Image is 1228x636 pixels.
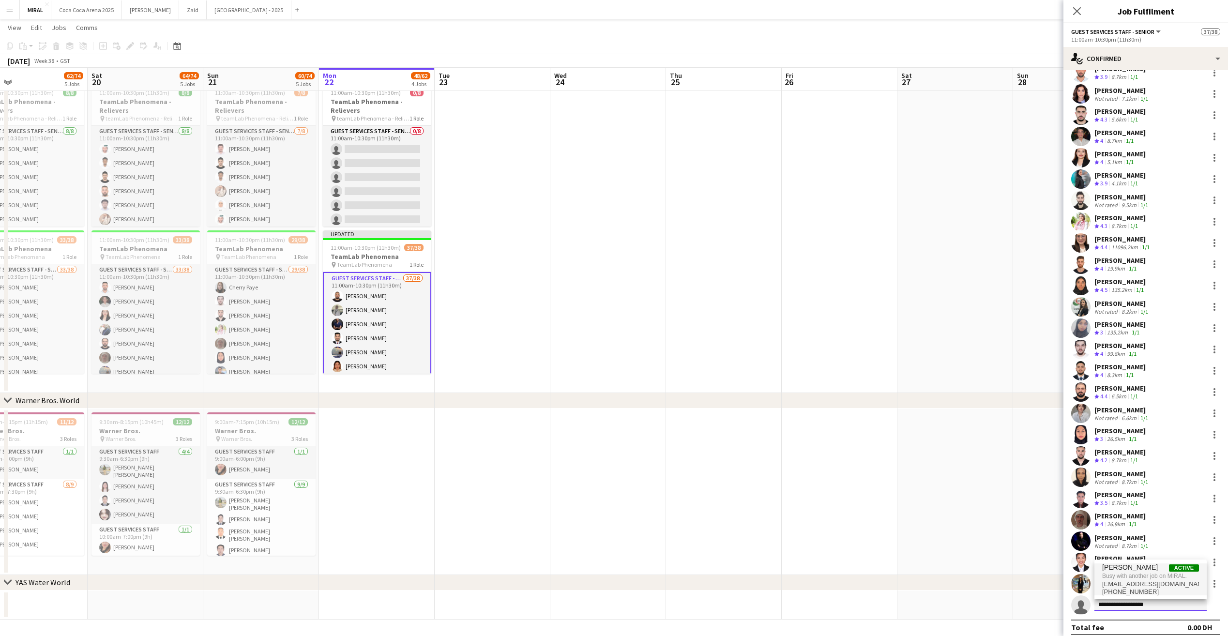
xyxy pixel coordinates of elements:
app-skills-label: 1/1 [1132,329,1139,336]
span: 3.9 [1100,180,1107,187]
span: 1 Role [62,253,76,260]
span: Week 38 [32,57,56,64]
app-skills-label: 1/1 [1140,414,1148,422]
app-job-card: 11:00am-10:30pm (11h30m)29/38TeamLab Phenomena TeamLab Phenomena1 RoleGuest Services Staff - Seni... [207,230,316,374]
span: 4.3 [1100,116,1107,123]
span: 3 Roles [291,435,308,442]
div: Not rated [1094,478,1120,485]
a: Jobs [48,21,70,34]
span: 24 [553,76,567,88]
div: Not rated [1094,308,1120,315]
div: Total fee [1071,622,1104,632]
span: 4 [1100,520,1103,528]
app-skills-label: 1/1 [1129,265,1137,272]
span: 62/74 [64,72,83,79]
app-job-card: 9:00am-7:15pm (10h15m)12/12Warner Bros. Warner Bros.3 RolesGuest Services Staff1/19:00am-6:00pm (... [207,412,316,556]
span: Warner Bros. [106,435,136,442]
span: 7/8 [294,89,308,96]
h3: TeamLab Phenomena [323,252,431,261]
button: Coca Coca Arena 2025 [51,0,122,19]
app-skills-label: 1/1 [1140,542,1148,549]
div: 5 Jobs [180,80,198,88]
span: Jobs [52,23,66,32]
button: Zaid [179,0,207,19]
span: 4.5 [1100,286,1107,293]
span: 4.3 [1100,222,1107,229]
div: 8.7km [1109,73,1128,81]
div: 6.5km [1109,393,1128,401]
span: 20 [90,76,102,88]
app-skills-label: 1/1 [1140,201,1148,209]
div: 99.8km [1105,350,1127,358]
app-skills-label: 1/1 [1130,116,1138,123]
span: 11:00am-10:30pm (11h30m) [99,236,169,243]
span: 9:30am-8:15pm (10h45m) [99,418,164,425]
app-skills-label: 1/1 [1130,222,1138,229]
span: Warner Bros. [221,435,252,442]
div: [PERSON_NAME] [1094,256,1146,265]
span: 12/12 [173,418,192,425]
span: 4 [1100,265,1103,272]
div: [PERSON_NAME] [1094,235,1152,243]
div: [PERSON_NAME] [1094,341,1146,350]
app-job-card: 9:30am-8:15pm (10h45m)12/12Warner Bros. Warner Bros.3 RolesGuest Services Staff4/49:30am-6:30pm (... [91,412,200,556]
div: 11:00am-10:30pm (11h30m) [1071,36,1220,43]
span: 21 [206,76,219,88]
span: 11:00am-10:30pm (11h30m) [331,89,401,96]
app-job-card: Updated11:00am-10:30pm (11h30m)37/38TeamLab Phenomena TeamLab Phenomena1 RoleGuest Services Staff... [323,230,431,374]
div: [PERSON_NAME] [1094,469,1150,478]
span: 3.9 [1100,73,1107,80]
div: [PERSON_NAME] [1094,406,1150,414]
span: Tue [439,71,450,80]
div: 8.7km [1120,478,1138,485]
span: 4 [1100,137,1103,144]
span: 1 Role [409,261,424,268]
app-skills-label: 1/1 [1136,286,1144,293]
app-card-role: Guest Services Staff1/110:00am-7:00pm (9h)[PERSON_NAME] [91,524,200,557]
span: Active [1169,564,1199,572]
span: 23 [437,76,450,88]
div: Not rated [1094,201,1120,209]
app-skills-label: 1/1 [1130,499,1138,506]
span: Fri [786,71,793,80]
div: 4 Jobs [411,80,430,88]
div: 5.6km [1109,116,1128,124]
h3: TeamLab Phenomena - Relievers [323,97,431,115]
span: teamLab Phenomena - Relievers [337,115,409,122]
span: 11:00am-10:30pm (11h30m) [215,89,285,96]
div: [PERSON_NAME] [1094,490,1146,499]
div: [PERSON_NAME] [1094,363,1146,371]
div: 26.9km [1105,520,1127,529]
app-skills-label: 1/1 [1130,456,1138,464]
div: 8.7km [1105,137,1124,145]
span: View [8,23,21,32]
span: Sun [207,71,219,80]
span: 28 [1016,76,1029,88]
div: YAS Water World [15,577,70,587]
app-card-role: Guest Services Staff - Senior0/811:00am-10:30pm (11h30m) [323,126,431,257]
app-job-card: 11:00am-10:30pm (11h30m)0/8TeamLab Phenomena - Relievers teamLab Phenomena - Relievers1 RoleGuest... [323,83,431,227]
app-skills-label: 1/1 [1130,393,1138,400]
span: 60/74 [295,72,315,79]
app-card-role: Guest Services Staff9/99:30am-6:30pm (9h)[PERSON_NAME] [PERSON_NAME][PERSON_NAME][PERSON_NAME] [P... [207,479,316,630]
h3: TeamLab Phenomena [91,244,200,253]
div: [PERSON_NAME] [1094,533,1150,542]
app-skills-label: 1/1 [1140,95,1148,102]
app-job-card: 11:00am-10:30pm (11h30m)7/8TeamLab Phenomena - Relievers teamLab Phenomena - Relievers1 RoleGuest... [207,83,316,227]
div: [PERSON_NAME] [1094,448,1146,456]
div: [PERSON_NAME] [1094,299,1150,308]
span: TeamLab Phenomena [106,253,161,260]
div: [PERSON_NAME] [1094,277,1146,286]
app-skills-label: 1/1 [1126,371,1134,379]
div: 8.7km [1120,542,1138,549]
div: [PERSON_NAME] [1094,426,1146,435]
span: 4.4 [1100,393,1107,400]
span: 3 Roles [176,435,192,442]
app-card-role: Guest Services Staff - Senior7/811:00am-10:30pm (11h30m)[PERSON_NAME][PERSON_NAME][PERSON_NAME][P... [207,126,316,257]
div: [DATE] [8,56,30,66]
span: 11:00am-10:30pm (11h30m) [331,244,401,251]
span: Busy with another job on MIRAL. [1102,572,1199,580]
span: 29/38 [288,236,308,243]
